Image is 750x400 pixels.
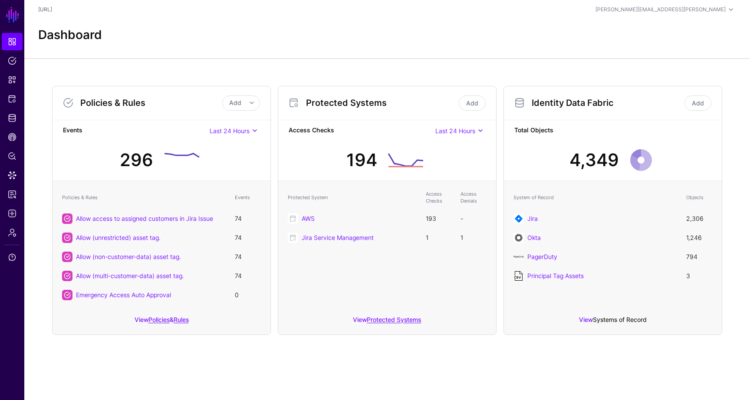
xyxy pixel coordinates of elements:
span: Last 24 Hours [435,127,475,134]
a: PagerDuty [527,253,557,260]
a: Reports [2,186,23,203]
div: View & [53,310,270,334]
td: 193 [421,209,456,228]
img: svg+xml;base64,PD94bWwgdmVyc2lvbj0iMS4wIiBlbmNvZGluZz0idXRmLTgiPz48IS0tIFVwbG9hZGVkIHRvOiBTVkcgUm... [513,271,524,281]
span: Identity Data Fabric [8,114,16,122]
a: Dashboard [2,33,23,50]
th: Access Checks [421,186,456,209]
a: Principal Tag Assets [527,272,584,279]
div: View [504,310,722,334]
div: 296 [120,147,153,173]
span: Dashboard [8,37,16,46]
img: svg+xml;base64,PHN2ZyB3aWR0aD0iNjQiIGhlaWdodD0iNjQiIHZpZXdCb3g9IjAgMCA2NCA2NCIgZmlsbD0ibm9uZSIgeG... [513,213,524,224]
td: 794 [682,247,717,266]
a: Add [684,95,711,111]
td: 1 [421,228,456,247]
a: Policies [148,316,170,323]
strong: Access Checks [289,125,435,136]
a: Allow (unrestricted) asset tag. [76,234,161,241]
a: Policy Lens [2,148,23,165]
a: SGNL [5,5,20,24]
td: 1 [456,228,491,247]
span: Snippets [8,75,16,84]
th: Policies & Rules [58,186,230,209]
span: Support [8,253,16,262]
h3: Protected Systems [306,98,457,108]
a: Logs [2,205,23,222]
th: Events [230,186,265,209]
td: 2,306 [682,209,717,228]
td: 3 [682,266,717,285]
a: Allow (non-customer-data) asset tag. [76,253,181,260]
a: Rules [174,316,189,323]
div: 194 [346,147,377,173]
h3: Identity Data Fabric [532,98,683,108]
div: View [278,310,496,334]
span: Last 24 Hours [210,127,250,134]
td: 74 [230,247,265,266]
a: Data Lens [2,167,23,184]
span: Reports [8,190,16,199]
a: Jira [527,215,538,222]
a: Protected Systems [2,90,23,108]
a: Policies [2,52,23,69]
a: AWS [302,215,315,222]
td: - [456,209,491,228]
a: Identity Data Fabric [2,109,23,127]
span: Protected Systems [8,95,16,103]
th: System of Record [509,186,682,209]
span: Policy Lens [8,152,16,161]
td: 74 [230,209,265,228]
a: Systems of Record [593,316,647,323]
span: Data Lens [8,171,16,180]
a: Allow access to assigned customers in Jira Issue [76,215,213,222]
a: Allow (multi-customer-data) asset tag. [76,272,184,279]
td: 74 [230,228,265,247]
span: Logs [8,209,16,218]
div: [PERSON_NAME][EMAIL_ADDRESS][PERSON_NAME] [595,6,726,13]
a: Jira Service Management [302,234,374,241]
td: 0 [230,285,265,305]
th: Protected System [283,186,421,209]
a: Add [459,95,486,111]
td: 1,246 [682,228,717,247]
a: Snippets [2,71,23,89]
img: svg+xml;base64,PHN2ZyB3aWR0aD0iOTc1IiBoZWlnaHQ9IjIwMCIgdmlld0JveD0iMCAwIDk3NSAyMDAiIGZpbGw9Im5vbm... [513,252,524,262]
span: Admin [8,228,16,237]
h2: Dashboard [38,28,102,43]
img: svg+xml;base64,PHN2ZyB3aWR0aD0iNjQiIGhlaWdodD0iNjQiIHZpZXdCb3g9IjAgMCA2NCA2NCIgZmlsbD0ibm9uZSIgeG... [513,233,524,243]
a: CAEP Hub [2,128,23,146]
a: Admin [2,224,23,241]
div: 4,349 [569,147,619,173]
span: CAEP Hub [8,133,16,141]
strong: Total Objects [514,125,711,136]
a: Emergency Access Auto Approval [76,291,171,298]
th: Access Denials [456,186,491,209]
span: Add [229,99,241,106]
h3: Policies & Rules [80,98,222,108]
th: Objects [682,186,717,209]
td: 74 [230,266,265,285]
a: [URL] [38,6,52,13]
strong: Events [63,125,210,136]
a: Protected Systems [367,316,421,323]
a: Okta [527,234,541,241]
span: Policies [8,56,16,65]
